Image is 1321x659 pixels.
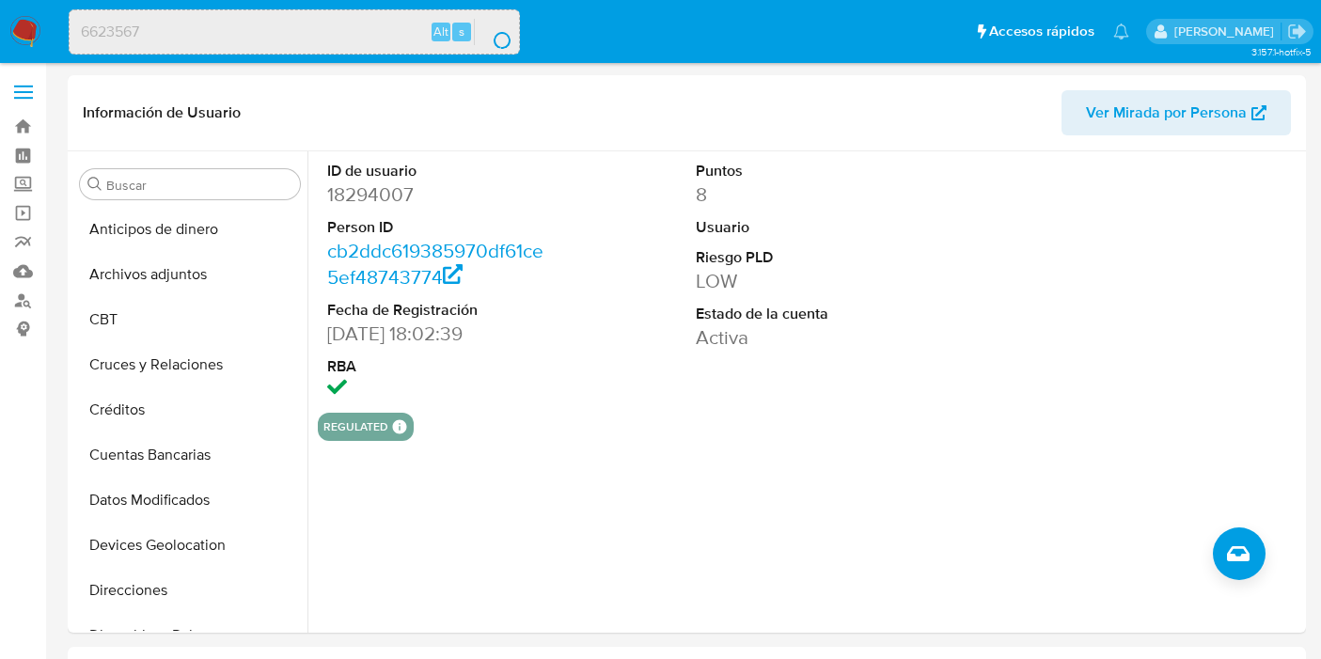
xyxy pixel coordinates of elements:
[696,217,923,238] dt: Usuario
[72,568,307,613] button: Direcciones
[696,268,923,294] dd: LOW
[327,161,555,181] dt: ID de usuario
[72,387,307,432] button: Créditos
[989,22,1094,41] span: Accesos rápidos
[327,321,555,347] dd: [DATE] 18:02:39
[1086,90,1247,135] span: Ver Mirada por Persona
[72,613,307,658] button: Dispositivos Point
[1174,23,1281,40] p: gregorio.negri@mercadolibre.com
[1113,24,1129,39] a: Notificaciones
[696,161,923,181] dt: Puntos
[459,23,464,40] span: s
[70,20,519,44] input: Buscar usuario o caso...
[72,342,307,387] button: Cruces y Relaciones
[72,297,307,342] button: CBT
[696,324,923,351] dd: Activa
[696,181,923,208] dd: 8
[72,523,307,568] button: Devices Geolocation
[87,177,102,192] button: Buscar
[72,252,307,297] button: Archivos adjuntos
[327,300,555,321] dt: Fecha de Registración
[327,217,555,238] dt: Person ID
[474,19,512,45] button: search-icon
[327,356,555,377] dt: RBA
[72,207,307,252] button: Anticipos de dinero
[696,304,923,324] dt: Estado de la cuenta
[327,237,543,290] a: cb2ddc619385970df61ce5ef48743774
[83,103,241,122] h1: Información de Usuario
[72,432,307,478] button: Cuentas Bancarias
[1062,90,1291,135] button: Ver Mirada por Persona
[696,247,923,268] dt: Riesgo PLD
[1287,22,1307,41] a: Salir
[106,177,292,194] input: Buscar
[323,423,388,431] button: regulated
[433,23,448,40] span: Alt
[72,478,307,523] button: Datos Modificados
[327,181,555,208] dd: 18294007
